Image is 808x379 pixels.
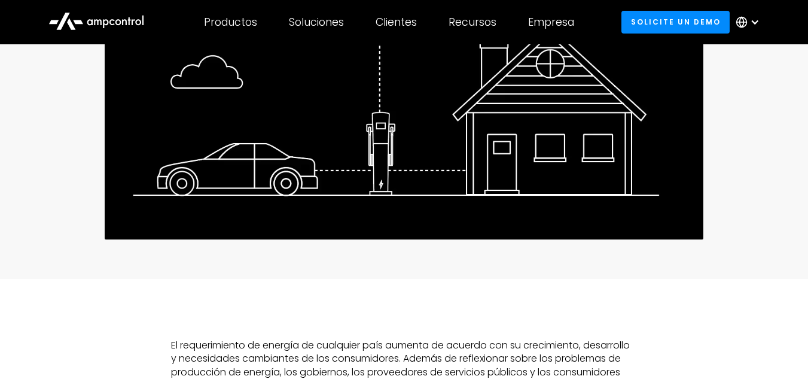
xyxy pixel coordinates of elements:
[449,16,496,29] div: Recursos
[376,16,417,29] div: Clientes
[289,16,344,29] div: Soluciones
[204,16,257,29] div: Productos
[528,16,574,29] div: Empresa
[621,11,730,33] a: Solicite un demo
